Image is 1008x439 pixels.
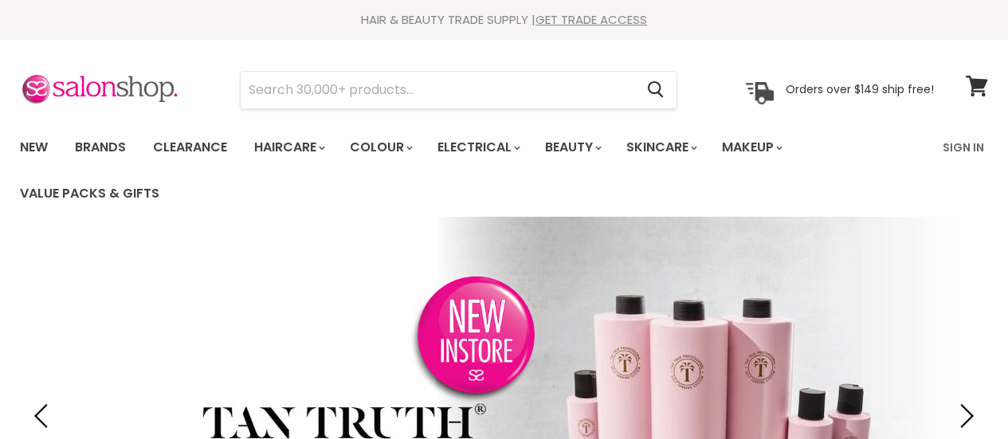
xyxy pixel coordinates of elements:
p: Orders over $149 ship free! [786,82,934,96]
a: Beauty [533,131,611,164]
a: Colour [338,131,422,164]
form: Product [240,71,677,109]
a: Value Packs & Gifts [8,177,171,210]
button: Previous [28,400,60,432]
a: GET TRADE ACCESS [535,11,647,28]
a: Brands [63,131,138,164]
input: Search [241,72,634,108]
a: Electrical [426,131,530,164]
button: Search [634,72,677,108]
a: Makeup [710,131,792,164]
ul: Main menu [8,124,933,217]
a: New [8,131,60,164]
a: Skincare [614,131,707,164]
a: Haircare [242,131,335,164]
a: Sign In [933,131,994,164]
a: Clearance [141,131,239,164]
iframe: Gorgias live chat messenger [928,364,992,423]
